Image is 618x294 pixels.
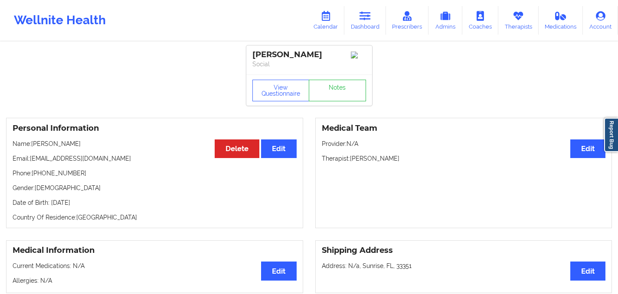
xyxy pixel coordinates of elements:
p: Email: [EMAIL_ADDRESS][DOMAIN_NAME] [13,154,297,163]
a: Calendar [307,6,344,35]
a: Medications [539,6,583,35]
p: Allergies: N/A [13,276,297,285]
p: Country Of Residence: [GEOGRAPHIC_DATA] [13,213,297,222]
button: Edit [261,262,296,280]
a: Prescribers [386,6,429,35]
p: Address: N/a, Sunrise, FL, 33351 [322,262,606,270]
p: Social [252,60,366,68]
button: View Questionnaire [252,80,310,101]
p: Date of Birth: [DATE] [13,198,297,207]
p: Current Medications: N/A [13,262,297,270]
h3: Shipping Address [322,246,606,255]
div: [PERSON_NAME] [252,50,366,60]
p: Therapist: [PERSON_NAME] [322,154,606,163]
a: Admins [428,6,462,35]
h3: Medical Information [13,246,297,255]
button: Delete [215,139,259,158]
button: Edit [570,139,605,158]
a: Dashboard [344,6,386,35]
a: Report Bug [604,118,618,152]
a: Notes [309,80,366,101]
a: Coaches [462,6,498,35]
img: Image%2Fplaceholer-image.png [351,52,366,58]
button: Edit [261,139,296,158]
a: Account [583,6,618,35]
p: Gender: [DEMOGRAPHIC_DATA] [13,184,297,192]
h3: Personal Information [13,123,297,133]
p: Name: [PERSON_NAME] [13,139,297,148]
button: Edit [570,262,605,280]
h3: Medical Team [322,123,606,133]
p: Provider: N/A [322,139,606,148]
a: Therapists [498,6,539,35]
p: Phone: [PHONE_NUMBER] [13,169,297,178]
